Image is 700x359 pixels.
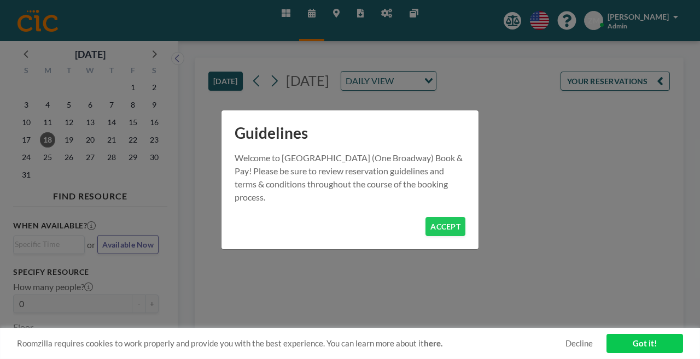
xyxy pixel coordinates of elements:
[221,110,479,151] h1: Guidelines
[17,338,565,349] span: Roomzilla requires cookies to work properly and provide you with the best experience. You can lea...
[235,151,465,204] p: Welcome to [GEOGRAPHIC_DATA] (One Broadway) Book & Pay! Please be sure to review reservation guid...
[565,338,593,349] a: Decline
[606,334,683,353] a: Got it!
[424,338,442,348] a: here.
[425,217,465,236] button: ACCEPT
